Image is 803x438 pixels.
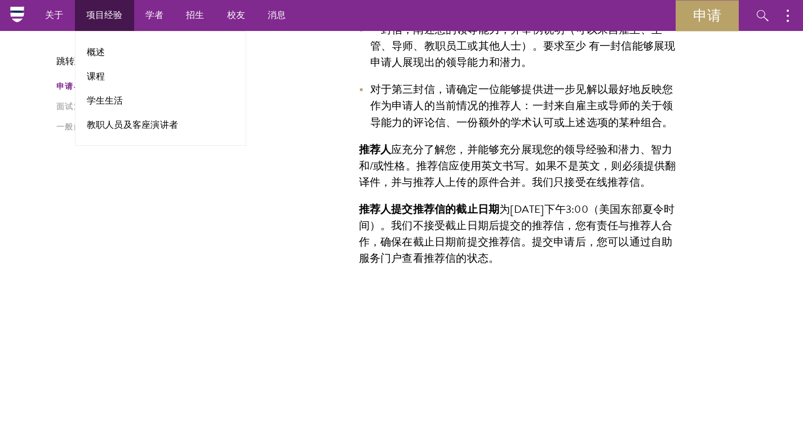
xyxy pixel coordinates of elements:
[693,7,721,24] font: 申请
[86,8,123,21] font: 项目经验
[565,38,600,54] font: 至少 有
[268,8,286,21] font: 消息
[227,8,246,21] font: 校友
[478,114,673,131] font: 额外的学术认可或上述选项的某种组合。
[56,121,82,133] font: 一般的
[381,114,478,131] font: 能力的评论信、一份
[56,81,100,92] font: 申请与要求
[359,217,673,266] font: 我们不接受截止日期后提交的推荐信，您有责任与推荐人合作，确保在截止日期前提交推荐信。提交申请后，您可以通过自助服务门户查看推荐信的状态。
[359,141,392,158] font: 推荐人
[370,81,673,130] font: 对于第三封信，请确定一位能够提供进一步见解以最好地反映您作为申请人的当前情况的推荐人：一封来自雇主或导师的关于领导
[87,118,179,131] a: 教职人员及客座演讲者
[359,141,676,190] font: 应充分了解您，并能够充分展现您的领导经验和潜力、智力和/或性格。推荐信应使用英文书写。如果不是英文，则必须提供翻译件，并与推荐人上传的原件合并。我们只接受在线推荐信。
[87,46,105,59] a: 概述
[370,21,662,54] font: 一封信，阐述您的领导能力，并举例说明（可以来自雇主、主管、导师、教职员工或其他人士）。要求
[45,8,64,21] font: 关于
[56,101,285,113] a: 面试流程
[56,55,110,68] font: 跳转到类别：
[87,94,123,107] a: 学生生活
[370,38,676,70] font: 一封信能够展现申请人展现出的领导能力和潜力。
[87,70,105,83] a: 课程
[145,8,164,21] font: 学者
[359,201,675,234] font: 为[DATE]下午3:00（美国东部夏令时间）
[56,81,285,92] a: 申请与要求
[56,121,285,133] a: 一般的
[186,8,205,21] font: 招生
[380,217,391,234] font: 。
[56,101,91,113] font: 面试流程
[359,201,500,217] font: 推荐人提交推荐信的截止日期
